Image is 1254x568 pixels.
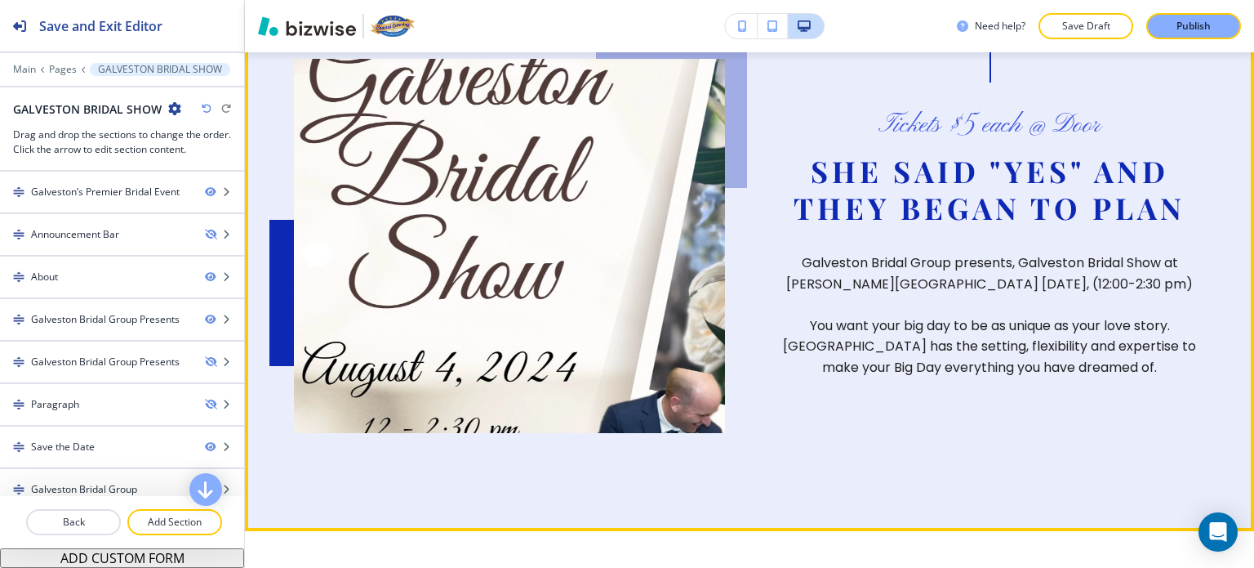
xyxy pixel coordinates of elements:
[258,16,356,36] img: Bizwise Logo
[90,63,230,76] button: GALVESTON BRIDAL SHOW
[371,16,415,37] img: Your Logo
[129,515,220,530] p: Add Section
[31,355,180,369] div: Galveston Bridal Group Presents
[1060,19,1112,34] p: Save Draft
[31,270,58,284] div: About
[294,59,725,433] img: 655dc0be66bdfa60db3fc674f5e8373a.webp
[31,312,180,327] div: Galveston Bridal Group Presents
[31,482,137,497] div: Galveston Bridal Group
[794,151,1185,227] span: She said "yes" and they began to plan
[1198,512,1238,552] div: Open Intercom Messenger
[13,229,24,240] img: Drag
[774,315,1205,378] p: You want your big day to be as unique as your love story. [GEOGRAPHIC_DATA] has the setting, flex...
[1146,13,1241,39] button: Publish
[13,271,24,283] img: Drag
[31,227,119,242] div: Announcement Bar
[13,441,24,453] img: Drag
[13,484,24,495] img: Drag
[28,515,119,530] p: Back
[31,397,79,412] div: Paragraph
[13,101,162,118] h2: GALVESTON BRIDAL SHOW
[1176,19,1211,34] p: Publish
[774,253,1205,294] p: Galveston Bridal Group presents, Galveston Bridal Show at [PERSON_NAME][GEOGRAPHIC_DATA] [DATE], ...
[26,509,121,535] button: Back
[13,64,36,75] button: Main
[127,509,222,535] button: Add Section
[13,127,231,157] h3: Drag and drop the sections to change the order. Click the arrow to edit section content.
[1038,13,1133,39] button: Save Draft
[13,356,24,368] img: Drag
[39,16,162,36] h2: Save and Exit Editor
[31,440,95,454] div: Save the Date
[975,19,1025,34] h3: Need help?
[878,109,1101,143] p: Tickets $5 each @ Door
[98,64,222,75] p: GALVESTON BRIDAL SHOW
[13,314,24,325] img: Drag
[13,399,24,410] img: Drag
[13,186,24,198] img: Drag
[49,64,77,75] button: Pages
[31,185,180,199] div: Galveston’s Premier Bridal Event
